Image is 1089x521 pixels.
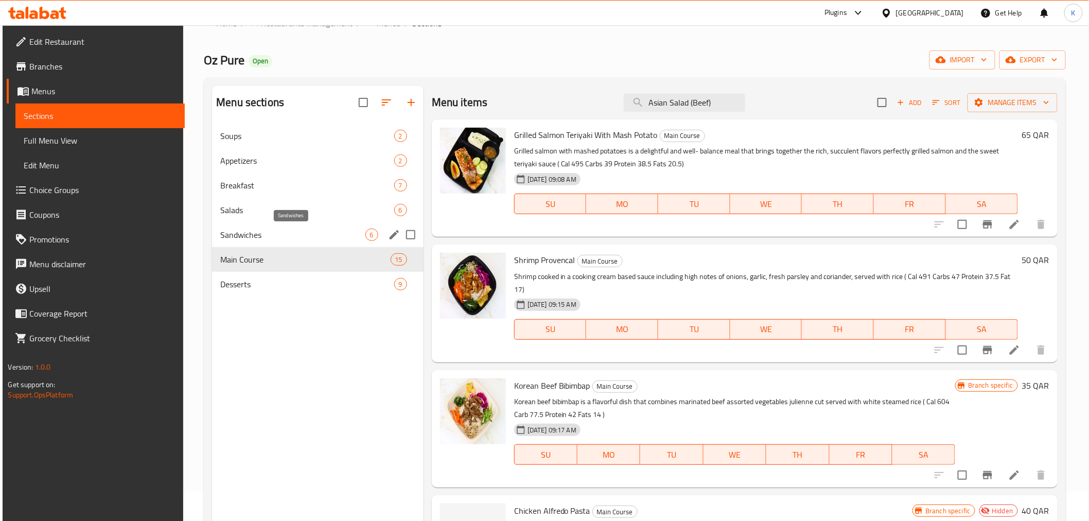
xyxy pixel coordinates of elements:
span: FR [834,447,888,462]
div: Desserts9 [212,272,424,297]
button: SA [946,194,1018,214]
button: delete [1029,463,1053,488]
h6: 40 QAR [1022,503,1049,518]
span: K [1072,7,1076,19]
button: TU [658,194,730,214]
span: Add [895,97,923,109]
span: Promotions [29,233,176,246]
span: SA [950,322,1014,337]
span: WE [734,197,798,212]
button: WE [704,444,766,465]
div: items [391,253,407,266]
a: Branches [7,54,184,79]
div: Main Course [592,380,638,393]
button: TU [658,319,730,340]
li: / [405,17,408,29]
span: Korean Beef Bibimbap [514,378,590,393]
span: MO [582,447,636,462]
div: [GEOGRAPHIC_DATA] [896,7,964,19]
div: Open [249,55,272,67]
div: Main Course [660,130,705,142]
button: MO [586,319,658,340]
span: Select to update [952,214,973,235]
span: Sections [412,17,442,29]
span: WE [708,447,762,462]
span: MO [590,322,654,337]
button: Branch-specific-item [975,463,1000,488]
span: TU [644,447,699,462]
span: Soups [220,130,394,142]
span: Edit Restaurant [29,36,176,48]
span: TH [806,322,870,337]
a: Home [204,17,237,29]
p: Shrimp cooked in a cooking cream based sauce including high notes of onions, garlic, fresh parsle... [514,270,1018,296]
div: Main Course15 [212,247,424,272]
img: Grilled Salmon Teriyaki With Mash Potato [440,128,506,194]
button: WE [730,319,802,340]
div: Main Course [592,506,638,518]
h6: 50 QAR [1022,253,1049,267]
span: Select section [871,92,893,113]
span: TH [806,197,870,212]
span: SA [950,197,1014,212]
span: Restaurants management [261,17,353,29]
span: Main Course [578,255,622,267]
a: Coverage Report [7,301,184,326]
div: items [394,278,407,290]
span: Sort [933,97,961,109]
a: Edit Restaurant [7,29,184,54]
a: Menus [364,16,400,30]
a: Promotions [7,227,184,252]
span: Hidden [988,506,1017,516]
img: Korean Beef Bibimbap [440,378,506,444]
span: SU [519,197,583,212]
span: 1.0.0 [35,360,51,374]
button: export [999,50,1066,70]
a: Restaurants management [249,16,353,30]
button: Branch-specific-item [975,212,1000,237]
span: Select to update [952,339,973,361]
span: [DATE] 09:17 AM [523,425,581,435]
span: Menus [31,85,176,97]
span: Branch specific [921,506,974,516]
span: Manage items [976,96,1049,109]
span: TH [770,447,825,462]
a: Upsell [7,276,184,301]
span: Coverage Report [29,307,176,320]
span: Grocery Checklist [29,332,176,344]
a: Sections [15,103,184,128]
span: SU [519,447,573,462]
div: Plugins [824,7,847,19]
span: Shrimp Provencal [514,252,575,268]
span: 6 [395,205,407,215]
span: Sandwiches [220,229,365,241]
button: import [929,50,995,70]
a: Grocery Checklist [7,326,184,351]
p: Korean beef bibimbap is a flavorful dish that combines marinated beef assorted vegetables julienn... [514,395,955,421]
h6: 35 QAR [1022,378,1049,393]
span: 15 [391,255,407,265]
a: Full Menu View [15,128,184,153]
button: TH [766,444,829,465]
h2: Menu items [432,95,488,110]
button: SU [514,319,587,340]
div: Appetizers2 [212,148,424,173]
span: Breakfast [220,179,394,192]
span: Select to update [952,464,973,486]
div: Salads [220,204,394,216]
span: MO [590,197,654,212]
span: TU [662,322,726,337]
button: edit [387,227,402,242]
div: Salads6 [212,198,424,222]
span: Main Course [593,506,637,518]
button: delete [1029,212,1053,237]
span: 2 [395,131,407,141]
a: Coupons [7,202,184,227]
span: [DATE] 09:08 AM [523,175,581,184]
nav: Menu sections [212,119,424,301]
span: Grilled Salmon Teriyaki With Mash Potato [514,127,658,143]
span: WE [734,322,798,337]
span: Main Course [593,380,637,392]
